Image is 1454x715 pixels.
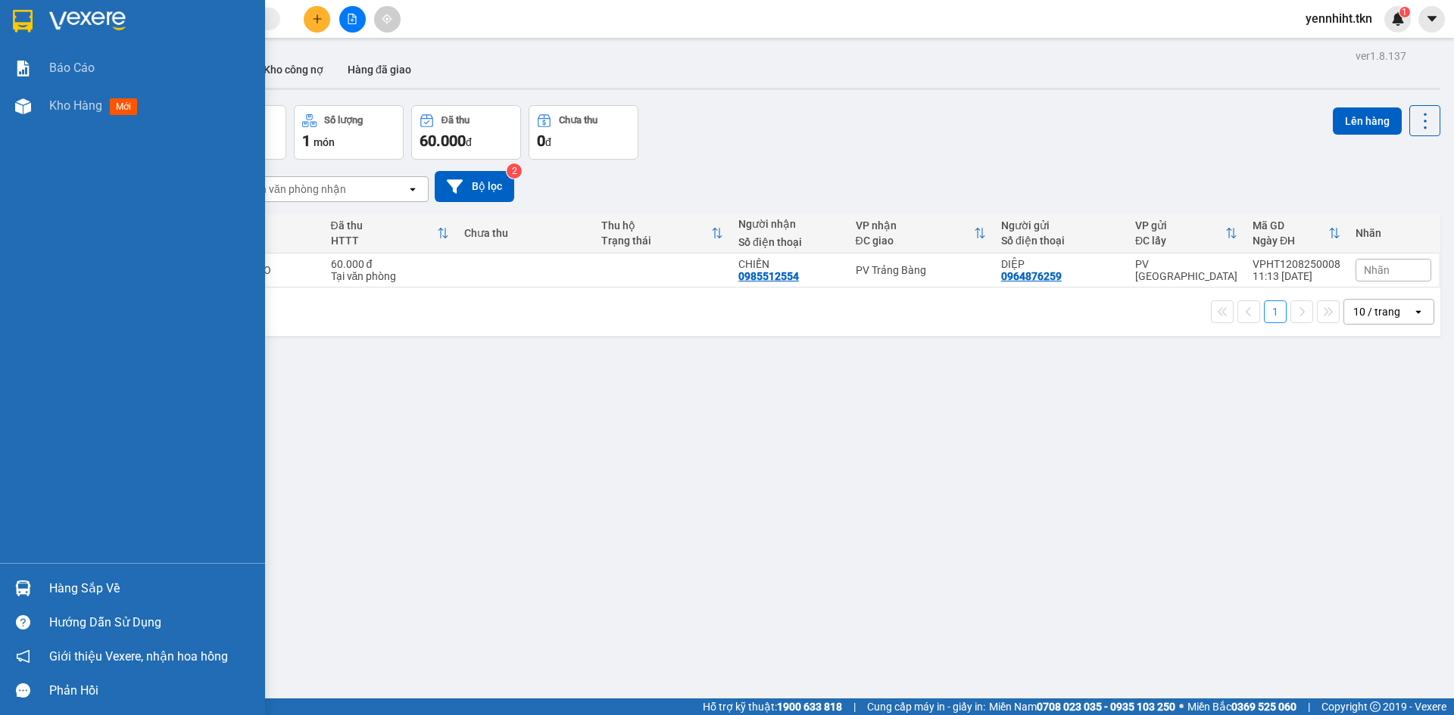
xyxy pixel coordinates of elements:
[601,219,711,232] div: Thu hộ
[1135,258,1237,282] div: PV [GEOGRAPHIC_DATA]
[324,115,363,126] div: Số lượng
[49,611,254,634] div: Hướng dẫn sử dụng
[1187,698,1296,715] span: Miền Bắc
[302,132,310,150] span: 1
[1001,219,1120,232] div: Người gửi
[251,51,335,88] button: Kho công nợ
[1308,698,1310,715] span: |
[16,615,30,630] span: question-circle
[49,98,102,113] span: Kho hàng
[559,115,598,126] div: Chưa thu
[856,235,974,247] div: ĐC giao
[110,98,137,115] span: mới
[335,51,423,88] button: Hàng đã giao
[442,115,470,126] div: Đã thu
[314,136,335,148] span: món
[1135,235,1225,247] div: ĐC lấy
[1370,701,1381,712] span: copyright
[294,105,404,160] button: Số lượng1món
[1253,235,1328,247] div: Ngày ĐH
[1001,235,1120,247] div: Số điện thoại
[49,58,95,77] span: Báo cáo
[1425,12,1439,26] span: caret-down
[374,6,401,33] button: aim
[15,580,31,596] img: warehouse-icon
[1245,213,1348,253] th: Toggle SortBy
[323,213,457,253] th: Toggle SortBy
[49,679,254,702] div: Phản hồi
[1364,264,1390,276] span: Nhãn
[420,132,466,150] span: 60.000
[466,136,472,148] span: đ
[1253,258,1340,270] div: VPHT1208250008
[1264,300,1287,323] button: 1
[738,270,799,282] div: 0985512554
[49,577,254,600] div: Hàng sắp về
[15,98,31,114] img: warehouse-icon
[382,14,392,24] span: aim
[537,132,545,150] span: 0
[848,213,994,253] th: Toggle SortBy
[242,182,346,197] div: Chọn văn phòng nhận
[989,698,1175,715] span: Miền Nam
[1253,219,1328,232] div: Mã GD
[1356,48,1406,64] div: ver 1.8.137
[1418,6,1445,33] button: caret-down
[529,105,638,160] button: Chưa thu0đ
[304,6,330,33] button: plus
[853,698,856,715] span: |
[407,183,419,195] svg: open
[1128,213,1245,253] th: Toggle SortBy
[738,218,841,230] div: Người nhận
[435,171,514,202] button: Bộ lọc
[1231,701,1296,713] strong: 0369 525 060
[331,258,450,270] div: 60.000 đ
[856,264,986,276] div: PV Trảng Bàng
[339,6,366,33] button: file-add
[1293,9,1384,28] span: yennhiht.tkn
[411,105,521,160] button: Đã thu60.000đ
[867,698,985,715] span: Cung cấp máy in - giấy in:
[738,236,841,248] div: Số điện thoại
[16,649,30,664] span: notification
[601,235,711,247] div: Trạng thái
[1399,7,1410,17] sup: 1
[1001,258,1120,270] div: DIỆP
[16,683,30,698] span: message
[49,647,228,666] span: Giới thiệu Vexere, nhận hoa hồng
[331,270,450,282] div: Tại văn phòng
[1135,219,1225,232] div: VP gửi
[703,698,842,715] span: Hỗ trợ kỹ thuật:
[1001,270,1062,282] div: 0964876259
[1037,701,1175,713] strong: 0708 023 035 - 0935 103 250
[1412,306,1424,318] svg: open
[1179,704,1184,710] span: ⚪️
[1356,227,1431,239] div: Nhãn
[331,235,438,247] div: HTTT
[545,136,551,148] span: đ
[464,227,586,239] div: Chưa thu
[507,163,522,179] sup: 2
[331,219,438,232] div: Đã thu
[1353,304,1400,319] div: 10 / trang
[347,14,357,24] span: file-add
[1253,270,1340,282] div: 11:13 [DATE]
[312,14,323,24] span: plus
[1391,12,1405,26] img: icon-new-feature
[13,10,33,33] img: logo-vxr
[777,701,842,713] strong: 1900 633 818
[15,61,31,76] img: solution-icon
[738,258,841,270] div: CHIẾN
[1402,7,1407,17] span: 1
[856,219,974,232] div: VP nhận
[594,213,731,253] th: Toggle SortBy
[1333,107,1402,135] button: Lên hàng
